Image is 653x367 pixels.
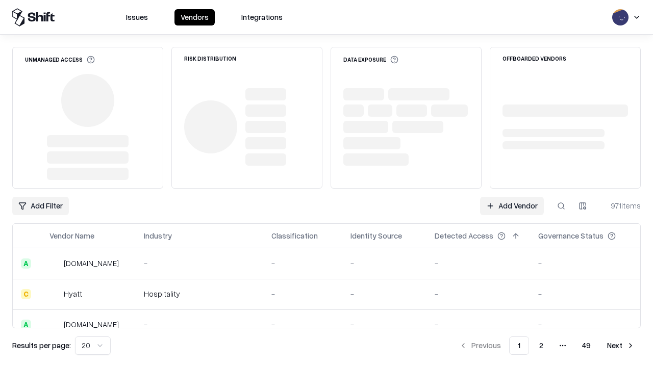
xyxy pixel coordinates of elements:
a: Add Vendor [480,197,544,215]
button: 1 [509,336,529,355]
button: Add Filter [12,197,69,215]
button: Next [601,336,641,355]
button: Issues [120,9,154,25]
div: [DOMAIN_NAME] [64,258,119,269]
div: Governance Status [538,230,604,241]
div: - [271,258,334,269]
div: - [350,319,418,330]
div: - [271,289,334,299]
div: - [538,289,632,299]
div: Unmanaged Access [25,56,95,64]
div: - [144,319,255,330]
div: - [435,289,522,299]
div: Risk Distribution [184,56,236,61]
div: Hospitality [144,289,255,299]
div: - [144,258,255,269]
button: Integrations [235,9,289,25]
div: Vendor Name [49,230,94,241]
button: 2 [531,336,551,355]
div: A [21,320,31,330]
div: C [21,289,31,299]
div: - [435,258,522,269]
div: Classification [271,230,318,241]
div: - [538,319,632,330]
div: Offboarded Vendors [503,56,566,61]
div: Hyatt [64,289,82,299]
img: Hyatt [49,289,60,299]
div: Identity Source [350,230,402,241]
div: A [21,258,31,269]
div: - [271,319,334,330]
div: - [538,258,632,269]
img: primesec.co.il [49,320,60,330]
button: 49 [574,336,599,355]
p: Results per page: [12,340,71,351]
div: - [350,289,418,299]
div: Detected Access [435,230,493,241]
button: Vendors [174,9,215,25]
div: Industry [144,230,172,241]
nav: pagination [453,336,641,355]
div: [DOMAIN_NAME] [64,319,119,330]
img: intrado.com [49,258,60,269]
div: - [435,319,522,330]
div: - [350,258,418,269]
div: Data Exposure [343,56,398,64]
div: 971 items [600,200,641,211]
